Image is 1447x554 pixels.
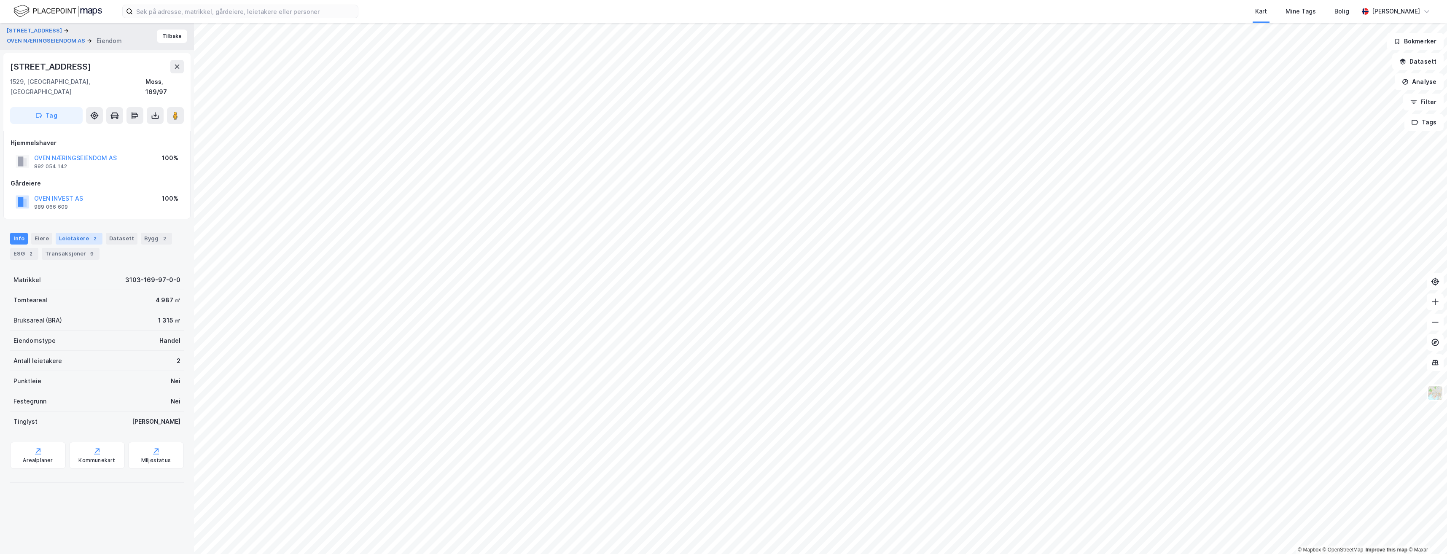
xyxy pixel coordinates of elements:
div: 100% [162,194,178,204]
div: 892 054 142 [34,163,67,170]
div: Tinglyst [13,417,38,427]
div: Bolig [1334,6,1349,16]
div: ESG [10,248,38,260]
img: Z [1427,385,1443,401]
div: Antall leietakere [13,356,62,366]
div: Transaksjoner [42,248,100,260]
div: Kommunekart [78,457,115,464]
div: Leietakere [56,233,102,245]
button: OVEN NÆRINGSEIENDOM AS [7,37,87,45]
button: Bokmerker [1387,33,1444,50]
div: Festegrunn [13,396,46,406]
div: Handel [159,336,180,346]
div: 2 [177,356,180,366]
button: Tilbake [157,30,187,43]
button: Datasett [1392,53,1444,70]
div: [PERSON_NAME] [132,417,180,427]
div: Tomteareal [13,295,47,305]
div: Eiere [31,233,52,245]
div: Bygg [141,233,172,245]
div: Moss, 169/97 [145,77,184,97]
div: Eiendom [97,36,122,46]
div: Mine Tags [1286,6,1316,16]
div: [STREET_ADDRESS] [10,60,93,73]
a: OpenStreetMap [1323,547,1364,553]
div: 989 066 609 [34,204,68,210]
button: [STREET_ADDRESS] [7,27,64,35]
div: Nei [171,396,180,406]
div: 2 [160,234,169,243]
button: Tags [1404,114,1444,131]
input: Søk på adresse, matrikkel, gårdeiere, leietakere eller personer [133,5,358,18]
button: Analyse [1395,73,1444,90]
div: Miljøstatus [141,457,171,464]
div: 4 987 ㎡ [156,295,180,305]
div: 9 [88,250,96,258]
a: Improve this map [1366,547,1407,553]
button: Filter [1403,94,1444,110]
div: Kart [1255,6,1267,16]
div: Datasett [106,233,137,245]
div: Punktleie [13,376,41,386]
div: 1 315 ㎡ [158,315,180,325]
div: Eiendomstype [13,336,56,346]
button: Tag [10,107,83,124]
div: Matrikkel [13,275,41,285]
div: Nei [171,376,180,386]
a: Mapbox [1298,547,1321,553]
div: 2 [91,234,99,243]
iframe: Chat Widget [1405,514,1447,554]
div: 2 [27,250,35,258]
div: 100% [162,153,178,163]
img: logo.f888ab2527a4732fd821a326f86c7f29.svg [13,4,102,19]
div: 1529, [GEOGRAPHIC_DATA], [GEOGRAPHIC_DATA] [10,77,145,97]
div: 3103-169-97-0-0 [125,275,180,285]
div: Hjemmelshaver [11,138,183,148]
div: Bruksareal (BRA) [13,315,62,325]
div: [PERSON_NAME] [1372,6,1420,16]
div: Info [10,233,28,245]
div: Arealplaner [23,457,53,464]
div: Gårdeiere [11,178,183,188]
